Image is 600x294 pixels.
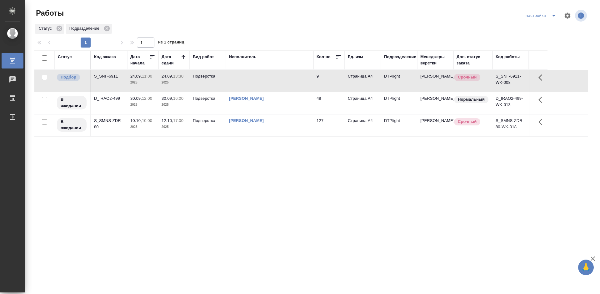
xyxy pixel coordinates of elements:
[313,70,345,92] td: 9
[535,92,550,107] button: Здесь прячутся важные кнопки
[34,8,64,18] span: Работы
[317,54,331,60] div: Кол-во
[420,54,450,66] div: Менеджеры верстки
[229,118,264,123] a: [PERSON_NAME]
[56,73,87,82] div: Можно подбирать исполнителей
[313,92,345,114] td: 48
[345,114,381,136] td: Страница А4
[229,54,257,60] div: Исполнитель
[61,74,76,80] p: Подбор
[94,54,116,60] div: Код заказа
[142,118,152,123] p: 10:00
[94,73,124,79] div: S_SNF-6911
[130,102,155,108] p: 2025
[420,95,450,102] p: [PERSON_NAME]
[458,74,477,80] p: Срочный
[496,54,520,60] div: Код работы
[313,114,345,136] td: 127
[381,92,417,114] td: DTPlight
[162,54,180,66] div: Дата сдачи
[381,114,417,136] td: DTPlight
[35,24,64,34] div: Статус
[130,118,142,123] p: 10.10,
[345,70,381,92] td: Страница А4
[162,74,173,79] p: 24.09,
[173,74,183,79] p: 13:30
[162,124,187,130] p: 2025
[575,10,588,22] span: Посмотреть информацию
[162,118,173,123] p: 12.10,
[348,54,363,60] div: Ед. изм
[578,260,594,275] button: 🙏
[94,95,124,102] div: D_IRAO2-499
[193,73,223,79] p: Подверстка
[492,92,529,114] td: D_IRAO2-499-WK-013
[61,119,83,131] p: В ожидании
[535,114,550,129] button: Здесь прячутся важные кнопки
[560,8,575,23] span: Настроить таблицу
[173,118,183,123] p: 17:00
[173,96,183,101] p: 16:00
[420,118,450,124] p: [PERSON_NAME]
[142,96,152,101] p: 12:00
[130,54,149,66] div: Дата начала
[61,96,83,109] p: В ожидании
[130,96,142,101] p: 30.09,
[381,70,417,92] td: DTPlight
[66,24,112,34] div: Подразделение
[130,74,142,79] p: 24.09,
[56,95,87,110] div: Исполнитель назначен, приступать к работе пока рано
[457,54,489,66] div: Доп. статус заказа
[193,54,214,60] div: Вид работ
[345,92,381,114] td: Страница А4
[458,119,477,125] p: Срочный
[162,102,187,108] p: 2025
[69,25,102,32] p: Подразделение
[130,79,155,86] p: 2025
[492,70,529,92] td: S_SNF-6911-WK-008
[581,261,591,274] span: 🙏
[524,11,560,21] div: split button
[94,118,124,130] div: S_SMNS-ZDR-80
[162,96,173,101] p: 30.09,
[58,54,72,60] div: Статус
[535,70,550,85] button: Здесь прячутся важные кнопки
[492,114,529,136] td: S_SMNS-ZDR-80-WK-018
[142,74,152,79] p: 11:00
[229,96,264,101] a: [PERSON_NAME]
[193,118,223,124] p: Подверстка
[384,54,416,60] div: Подразделение
[193,95,223,102] p: Подверстка
[39,25,54,32] p: Статус
[420,73,450,79] p: [PERSON_NAME]
[130,124,155,130] p: 2025
[162,79,187,86] p: 2025
[458,96,485,103] p: Нормальный
[158,38,184,48] span: из 1 страниц
[56,118,87,132] div: Исполнитель назначен, приступать к работе пока рано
